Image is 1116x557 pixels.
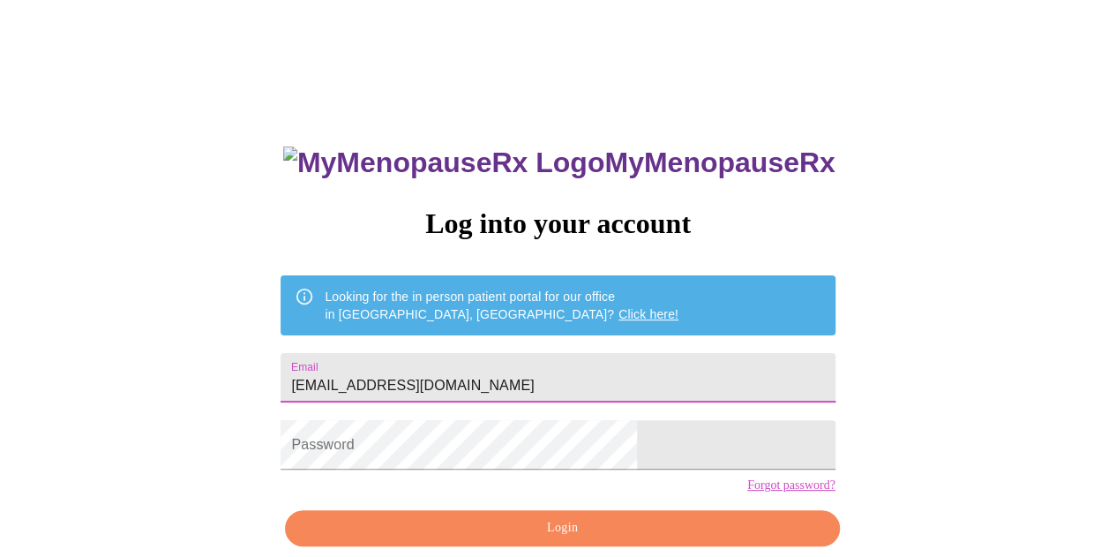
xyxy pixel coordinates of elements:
[305,517,819,539] span: Login
[283,147,835,179] h3: MyMenopauseRx
[283,147,604,179] img: MyMenopauseRx Logo
[618,307,678,321] a: Click here!
[281,207,835,240] h3: Log into your account
[747,478,835,493] a: Forgot password?
[325,281,678,330] div: Looking for the in person patient portal for our office in [GEOGRAPHIC_DATA], [GEOGRAPHIC_DATA]?
[285,510,839,546] button: Login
